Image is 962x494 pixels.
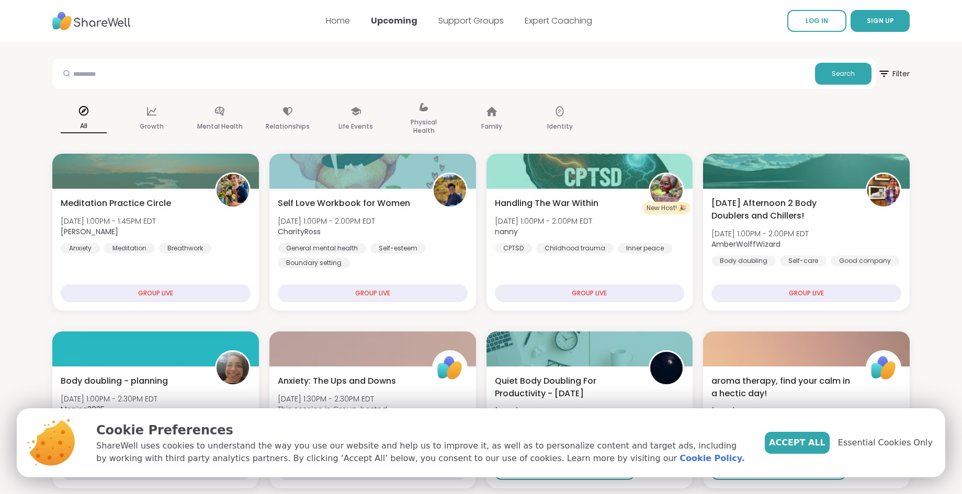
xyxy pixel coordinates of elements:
[278,258,350,268] div: Boundary setting
[831,256,899,266] div: Good company
[61,404,105,415] b: Monica2025
[711,375,854,400] span: aroma therapy, find your calm in a hectic day!
[769,436,825,449] span: Accept All
[278,197,410,210] span: Self Love Workbook for Women
[711,406,821,417] span: [DATE] 2:30PM - 3:00PM EDT
[547,120,573,133] p: Identity
[61,197,171,210] span: Meditation Practice Circle
[815,63,872,85] button: Search
[278,394,387,404] span: [DATE] 1:30PM - 2:30PM EDT
[878,59,910,89] button: Filter
[278,404,387,415] span: This session is Group-hosted
[278,243,366,254] div: General mental health
[780,256,827,266] div: Self-care
[326,15,350,27] a: Home
[61,216,156,226] span: [DATE] 1:00PM - 1:45PM EDT
[438,15,504,27] a: Support Groups
[806,16,828,25] span: LOG IN
[838,436,933,449] span: Essential Cookies Only
[278,216,375,226] span: [DATE] 1:00PM - 2:00PM EDT
[711,197,854,222] span: [DATE] Afternoon 2 Body Doublers and Chillers!
[61,243,100,254] div: Anxiety
[217,352,249,384] img: Monica2025
[370,243,426,254] div: Self-esteem
[96,440,748,465] p: ShareWell uses cookies to understand the way you use our website and help us to improve it, as we...
[711,284,901,302] div: GROUP LIVE
[96,421,748,440] p: Cookie Preferences
[61,394,157,404] span: [DATE] 1:00PM - 2:30PM EDT
[52,7,131,36] img: ShareWell Nav Logo
[278,284,468,302] div: GROUP LIVE
[495,197,598,210] span: Handling The War Within
[338,120,373,133] p: Life Events
[61,284,251,302] div: GROUP LIVE
[217,174,249,206] img: Nicholas
[765,432,830,454] button: Accept All
[867,16,894,25] span: SIGN UP
[867,352,900,384] img: ShareWell
[197,120,243,133] p: Mental Health
[371,15,417,27] a: Upcoming
[711,228,809,239] span: [DATE] 1:00PM - 2:00PM EDT
[867,174,900,206] img: AmberWolffWizard
[61,375,168,387] span: Body doubling - planning
[536,243,614,254] div: Childhood trauma
[104,243,155,254] div: Meditation
[525,15,592,27] a: Expert Coaching
[266,120,310,133] p: Relationships
[434,352,466,384] img: ShareWell
[159,243,211,254] div: Breathwork
[650,352,683,384] img: QueenOfTheNight
[481,120,502,133] p: Family
[61,226,118,237] b: [PERSON_NAME]
[495,216,592,226] span: [DATE] 1:00PM - 2:00PM EDT
[618,243,672,254] div: Inner peace
[434,174,466,206] img: CharityRoss
[878,61,910,86] span: Filter
[642,202,691,214] div: New Host! 🎉
[495,375,638,400] span: Quiet Body Doubling For Productivity - [DATE]
[787,10,846,32] a: LOG IN
[832,69,855,78] span: Search
[61,120,107,133] p: All
[495,284,685,302] div: GROUP LIVE
[140,120,164,133] p: Growth
[495,406,594,417] span: [DATE] 2:00PM - 3:30PM EDT
[495,226,518,237] b: nanny
[680,452,744,465] a: Cookie Policy.
[401,116,447,137] p: Physical Health
[495,243,532,254] div: CPTSD
[278,375,396,387] span: Anxiety: The Ups and Downs
[711,256,776,266] div: Body doubling
[650,174,683,206] img: nanny
[851,10,910,32] button: SIGN UP
[711,239,780,249] b: AmberWolffWizard
[278,226,321,237] b: CharityRoss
